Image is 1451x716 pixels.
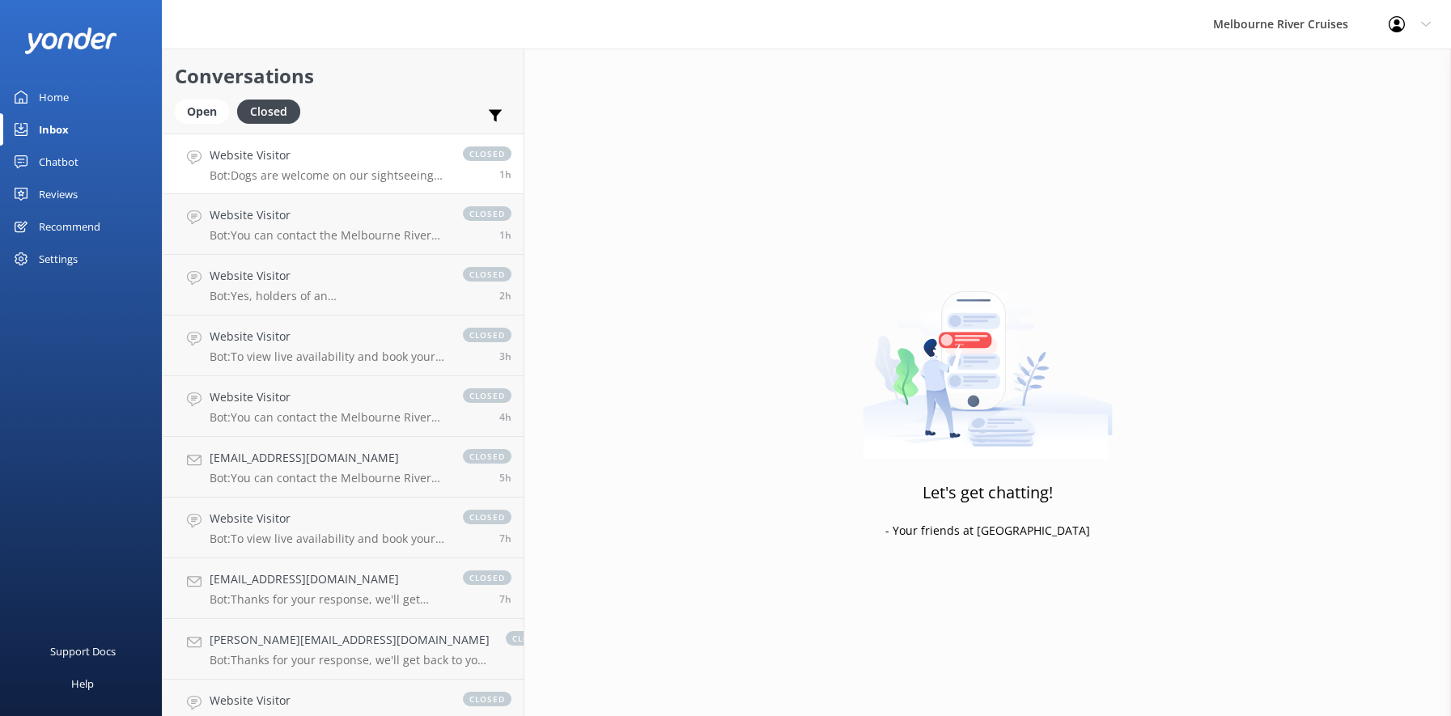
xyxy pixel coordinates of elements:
[210,692,447,710] h4: Website Visitor
[39,113,69,146] div: Inbox
[463,388,511,403] span: closed
[923,480,1053,506] h3: Let's get chatting!
[163,437,524,498] a: [EMAIL_ADDRESS][DOMAIN_NAME]Bot:You can contact the Melbourne River Cruises team by emailing [EMA...
[71,667,94,700] div: Help
[210,471,447,485] p: Bot: You can contact the Melbourne River Cruises team by emailing [EMAIL_ADDRESS][DOMAIN_NAME]. V...
[499,410,511,424] span: Oct 02 2025 12:13pm (UTC +10:00) Australia/Sydney
[163,619,524,680] a: [PERSON_NAME][EMAIL_ADDRESS][DOMAIN_NAME]Bot:Thanks for your response, we'll get back to you as s...
[499,167,511,181] span: Oct 02 2025 03:34pm (UTC +10:00) Australia/Sydney
[210,289,447,303] p: Bot: Yes, holders of an [DEMOGRAPHIC_DATA] student card are eligible for concession fares on our ...
[163,255,524,316] a: Website VisitorBot:Yes, holders of an [DEMOGRAPHIC_DATA] student card are eligible for concession...
[24,28,117,54] img: yonder-white-logo.png
[506,631,554,646] span: closed
[39,81,69,113] div: Home
[499,228,511,242] span: Oct 02 2025 02:42pm (UTC +10:00) Australia/Sydney
[463,449,511,464] span: closed
[885,522,1090,540] p: - Your friends at [GEOGRAPHIC_DATA]
[863,257,1113,460] img: artwork of a man stealing a conversation from at giant smartphone
[210,388,447,406] h4: Website Visitor
[210,510,447,527] h4: Website Visitor
[463,267,511,282] span: closed
[39,178,78,210] div: Reviews
[210,449,447,467] h4: [EMAIL_ADDRESS][DOMAIN_NAME]
[210,350,447,364] p: Bot: To view live availability and book your Melbourne River Cruise experience, please visit: [UR...
[210,570,447,588] h4: [EMAIL_ADDRESS][DOMAIN_NAME]
[210,592,447,607] p: Bot: Thanks for your response, we'll get back to you as soon as we can during opening hours.
[163,498,524,558] a: Website VisitorBot:To view live availability and book your Melbourne River Cruise experience, ple...
[163,558,524,619] a: [EMAIL_ADDRESS][DOMAIN_NAME]Bot:Thanks for your response, we'll get back to you as soon as we can...
[499,350,511,363] span: Oct 02 2025 01:12pm (UTC +10:00) Australia/Sydney
[210,206,447,224] h4: Website Visitor
[463,570,511,585] span: closed
[50,635,116,667] div: Support Docs
[210,532,447,546] p: Bot: To view live availability and book your Melbourne River Cruise experience, please visit: [UR...
[237,100,300,124] div: Closed
[237,102,308,120] a: Closed
[463,328,511,342] span: closed
[463,692,511,706] span: closed
[463,146,511,161] span: closed
[210,631,490,649] h4: [PERSON_NAME][EMAIL_ADDRESS][DOMAIN_NAME]
[210,653,490,667] p: Bot: Thanks for your response, we'll get back to you as soon as we can during opening hours.
[163,376,524,437] a: Website VisitorBot:You can contact the Melbourne River Cruises team by emailing [EMAIL_ADDRESS][D...
[175,61,511,91] h2: Conversations
[210,410,447,425] p: Bot: You can contact the Melbourne River Cruises team by emailing [EMAIL_ADDRESS][DOMAIN_NAME]. V...
[210,328,447,345] h4: Website Visitor
[163,133,524,194] a: Website VisitorBot:Dogs are welcome on our sightseeing cruise! We just ask that they remain on a ...
[499,471,511,485] span: Oct 02 2025 10:44am (UTC +10:00) Australia/Sydney
[39,210,100,243] div: Recommend
[175,100,229,124] div: Open
[210,146,447,164] h4: Website Visitor
[163,194,524,255] a: Website VisitorBot:You can contact the Melbourne River Cruises team by emailing [EMAIL_ADDRESS][D...
[463,206,511,221] span: closed
[210,168,447,183] p: Bot: Dogs are welcome on our sightseeing cruise! We just ask that they remain on a leash at all t...
[463,510,511,524] span: closed
[210,228,447,243] p: Bot: You can contact the Melbourne River Cruises team by emailing [EMAIL_ADDRESS][DOMAIN_NAME]. F...
[499,592,511,606] span: Oct 02 2025 08:54am (UTC +10:00) Australia/Sydney
[39,243,78,275] div: Settings
[39,146,78,178] div: Chatbot
[499,289,511,303] span: Oct 02 2025 02:15pm (UTC +10:00) Australia/Sydney
[210,267,447,285] h4: Website Visitor
[163,316,524,376] a: Website VisitorBot:To view live availability and book your Melbourne River Cruise experience, ple...
[175,102,237,120] a: Open
[499,532,511,545] span: Oct 02 2025 09:39am (UTC +10:00) Australia/Sydney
